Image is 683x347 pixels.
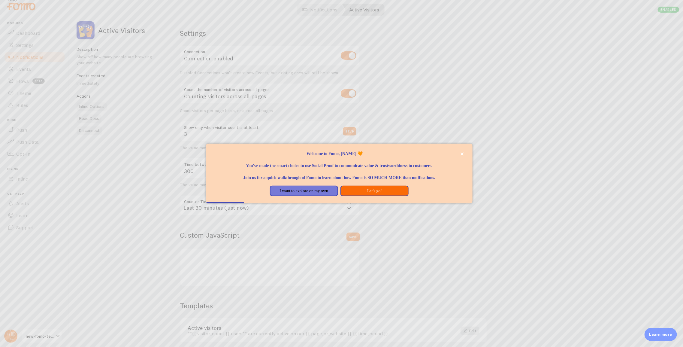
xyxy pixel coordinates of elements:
[649,332,672,337] p: Learn more
[340,186,409,196] button: Let's go!
[213,169,465,181] p: Join us for a quick walkthrough of Fomo to learn about how Fomo is SO MUCH MORE than notifications.
[213,157,465,169] p: You've made the smart choice to use Social Proof to communicate value & trustworthiness to custom...
[206,144,473,204] div: Welcome to Fomo, [NAME] 🧡You&amp;#39;ve made the smart choice to use Social Proof to communicate ...
[645,328,677,341] div: Learn more
[213,151,465,157] p: Welcome to Fomo, [NAME] 🧡
[270,186,338,196] button: I want to explore on my own
[459,151,465,157] button: close,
